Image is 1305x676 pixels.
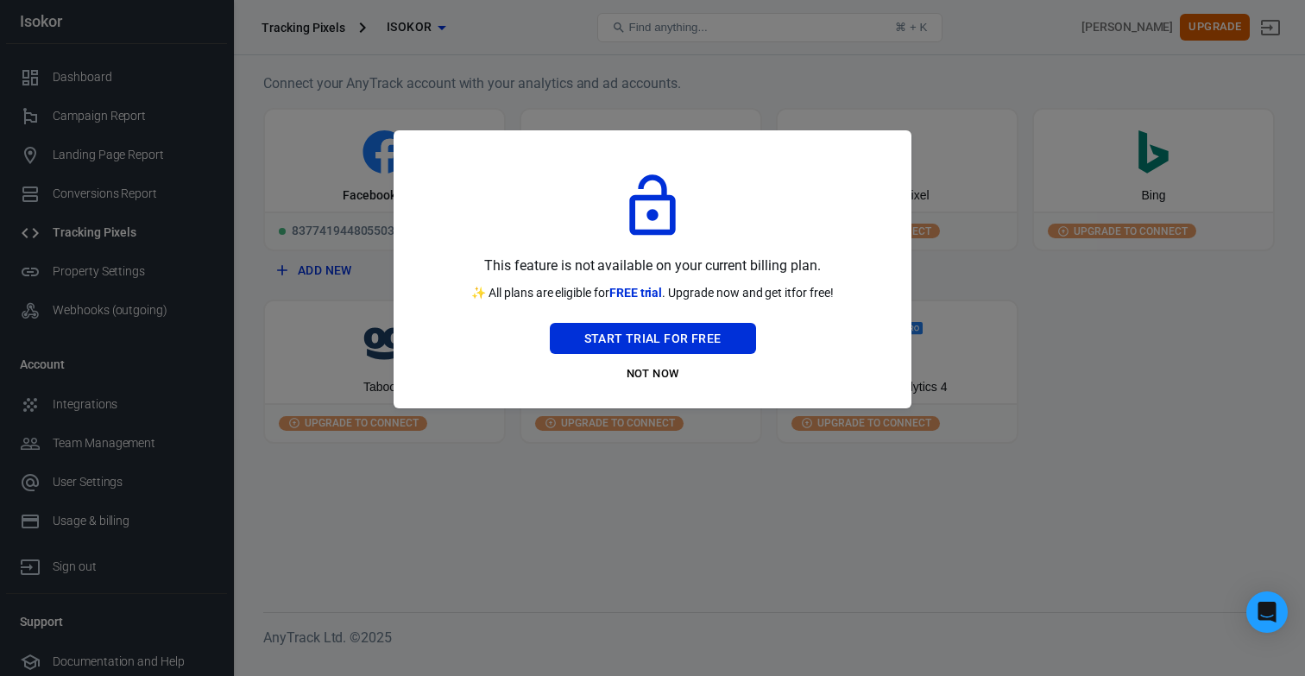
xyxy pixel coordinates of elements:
p: ✨ All plans are eligible for . Upgrade now and get it for free! [471,284,834,302]
span: FREE trial [609,286,663,300]
div: Open Intercom Messenger [1246,591,1288,633]
p: This feature is not available on your current billing plan. [484,255,820,277]
button: Not Now [550,361,756,388]
button: Start Trial For Free [550,323,756,355]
